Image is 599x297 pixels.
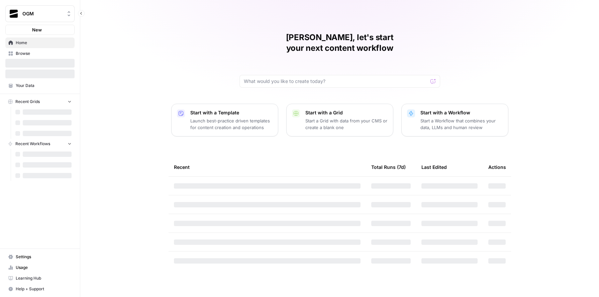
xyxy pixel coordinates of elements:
[22,10,63,17] span: OGM
[16,265,72,271] span: Usage
[15,141,50,147] span: Recent Workflows
[174,158,361,176] div: Recent
[239,32,440,54] h1: [PERSON_NAME], let's start your next content workflow
[5,80,75,91] a: Your Data
[16,275,72,281] span: Learning Hub
[488,158,506,176] div: Actions
[32,26,42,33] span: New
[16,254,72,260] span: Settings
[16,83,72,89] span: Your Data
[5,5,75,22] button: Workspace: OGM
[244,78,428,85] input: What would you like to create today?
[190,117,273,131] p: Launch best-practice driven templates for content creation and operations
[15,99,40,105] span: Recent Grids
[5,262,75,273] a: Usage
[16,40,72,46] span: Home
[16,51,72,57] span: Browse
[5,273,75,284] a: Learning Hub
[5,97,75,107] button: Recent Grids
[190,109,273,116] p: Start with a Template
[5,139,75,149] button: Recent Workflows
[305,109,388,116] p: Start with a Grid
[16,286,72,292] span: Help + Support
[5,25,75,35] button: New
[420,109,503,116] p: Start with a Workflow
[5,37,75,48] a: Home
[401,104,508,136] button: Start with a WorkflowStart a Workflow that combines your data, LLMs and human review
[421,158,447,176] div: Last Edited
[420,117,503,131] p: Start a Workflow that combines your data, LLMs and human review
[5,48,75,59] a: Browse
[5,284,75,294] button: Help + Support
[171,104,278,136] button: Start with a TemplateLaunch best-practice driven templates for content creation and operations
[8,8,20,20] img: OGM Logo
[286,104,393,136] button: Start with a GridStart a Grid with data from your CMS or create a blank one
[5,252,75,262] a: Settings
[305,117,388,131] p: Start a Grid with data from your CMS or create a blank one
[371,158,406,176] div: Total Runs (7d)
